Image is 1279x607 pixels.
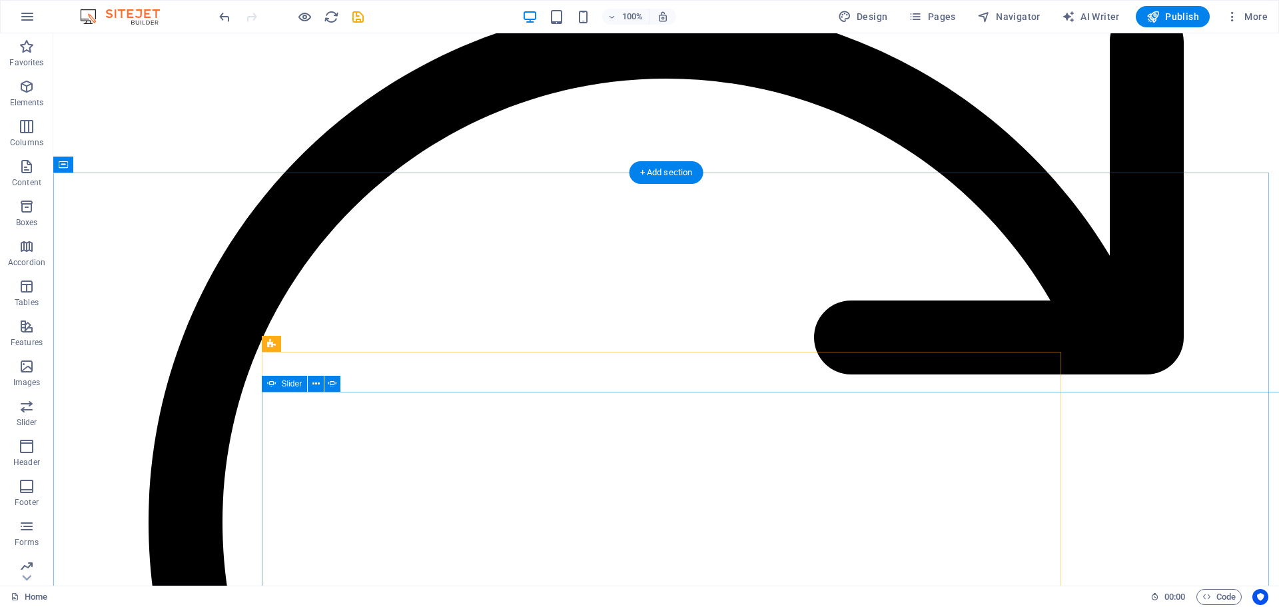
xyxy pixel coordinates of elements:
span: Slider [282,380,302,388]
p: Images [13,377,41,388]
h6: Session time [1150,589,1186,605]
button: Design [833,6,893,27]
a: Click to cancel selection. Double-click to open Pages [11,589,47,605]
p: Footer [15,497,39,508]
i: On resize automatically adjust zoom level to fit chosen device. [657,11,669,23]
button: Code [1196,589,1242,605]
span: AI Writer [1062,10,1120,23]
p: Tables [15,297,39,308]
h6: 100% [622,9,643,25]
p: Accordion [8,257,45,268]
button: reload [323,9,339,25]
button: undo [216,9,232,25]
span: Code [1202,589,1236,605]
p: Elements [10,97,44,108]
div: Design (Ctrl+Alt+Y) [833,6,893,27]
span: Design [838,10,888,23]
span: More [1226,10,1268,23]
button: More [1220,6,1273,27]
button: AI Writer [1057,6,1125,27]
p: Features [11,337,43,348]
span: Pages [909,10,955,23]
button: save [350,9,366,25]
i: Save (Ctrl+S) [350,9,366,25]
div: + Add section [630,161,703,184]
p: Forms [15,537,39,548]
p: Favorites [9,57,43,68]
button: 100% [602,9,649,25]
span: : [1174,592,1176,602]
button: Navigator [972,6,1046,27]
p: Content [12,177,41,188]
p: Boxes [16,217,38,228]
i: Reload page [324,9,339,25]
span: Publish [1146,10,1199,23]
span: Navigator [977,10,1041,23]
span: 00 00 [1164,589,1185,605]
i: Undo: Change link (Ctrl+Z) [217,9,232,25]
p: Columns [10,137,43,148]
p: Slider [17,417,37,428]
img: Editor Logo [77,9,177,25]
button: Publish [1136,6,1210,27]
button: Pages [903,6,961,27]
button: Usercentrics [1252,589,1268,605]
p: Header [13,457,40,468]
